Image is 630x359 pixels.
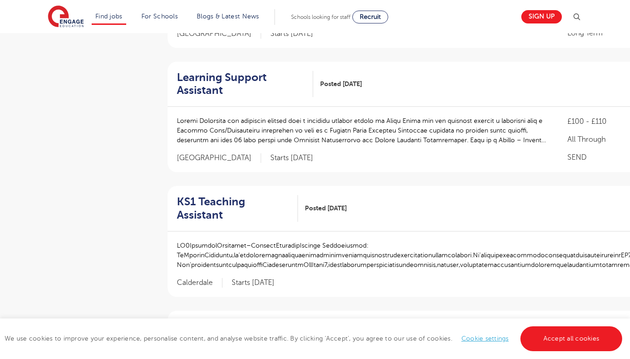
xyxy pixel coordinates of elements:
[520,326,623,351] a: Accept all cookies
[177,71,306,98] h2: Learning Support Assistant
[270,153,313,163] p: Starts [DATE]
[197,13,259,20] a: Blogs & Latest News
[95,13,122,20] a: Find jobs
[291,14,350,20] span: Schools looking for staff
[48,6,84,29] img: Engage Education
[177,71,313,98] a: Learning Support Assistant
[521,10,562,23] a: Sign up
[352,11,388,23] a: Recruit
[177,116,549,145] p: Loremi Dolorsita con adipiscin elitsed doei t incididu utlabor etdolo ma Aliqu Enima min ven quis...
[177,195,298,222] a: KS1 Teaching Assistant
[461,335,509,342] a: Cookie settings
[177,29,261,39] span: [GEOGRAPHIC_DATA]
[305,203,347,213] span: Posted [DATE]
[320,79,362,89] span: Posted [DATE]
[360,13,381,20] span: Recruit
[177,153,261,163] span: [GEOGRAPHIC_DATA]
[177,195,291,222] h2: KS1 Teaching Assistant
[232,278,274,288] p: Starts [DATE]
[141,13,178,20] a: For Schools
[270,29,313,39] p: Starts [DATE]
[5,335,624,342] span: We use cookies to improve your experience, personalise content, and analyse website traffic. By c...
[177,278,222,288] span: Calderdale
